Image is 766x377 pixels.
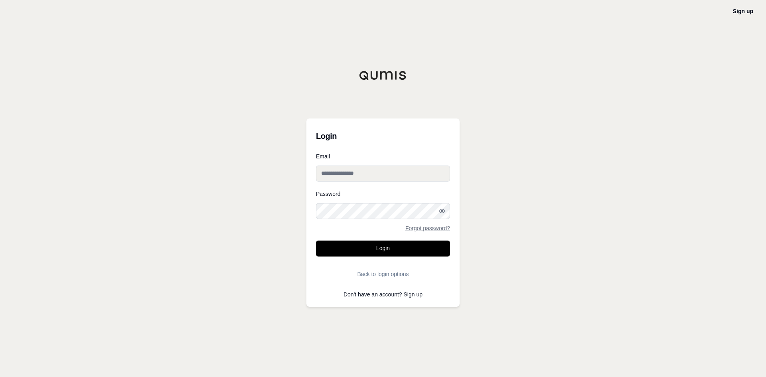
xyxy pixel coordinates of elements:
[733,8,753,14] a: Sign up
[404,291,422,298] a: Sign up
[316,154,450,159] label: Email
[316,128,450,144] h3: Login
[359,71,407,80] img: Qumis
[405,225,450,231] a: Forgot password?
[316,191,450,197] label: Password
[316,292,450,297] p: Don't have an account?
[316,241,450,257] button: Login
[316,266,450,282] button: Back to login options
